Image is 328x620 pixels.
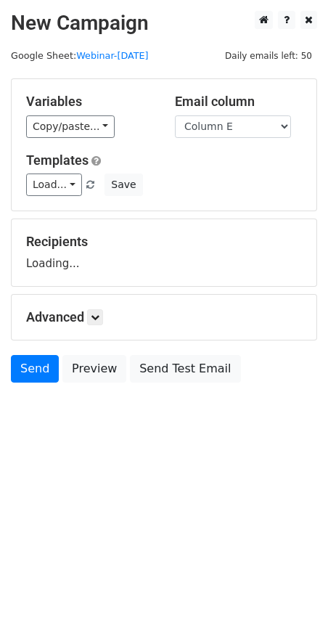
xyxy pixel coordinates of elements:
[26,94,153,110] h5: Variables
[11,355,59,383] a: Send
[104,174,142,196] button: Save
[220,50,317,61] a: Daily emails left: 50
[26,152,89,168] a: Templates
[220,48,317,64] span: Daily emails left: 50
[26,115,115,138] a: Copy/paste...
[62,355,126,383] a: Preview
[130,355,240,383] a: Send Test Email
[76,50,148,61] a: Webinar-[DATE]
[26,174,82,196] a: Load...
[175,94,302,110] h5: Email column
[26,309,302,325] h5: Advanced
[11,50,149,61] small: Google Sheet:
[11,11,317,36] h2: New Campaign
[26,234,302,250] h5: Recipients
[26,234,302,272] div: Loading...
